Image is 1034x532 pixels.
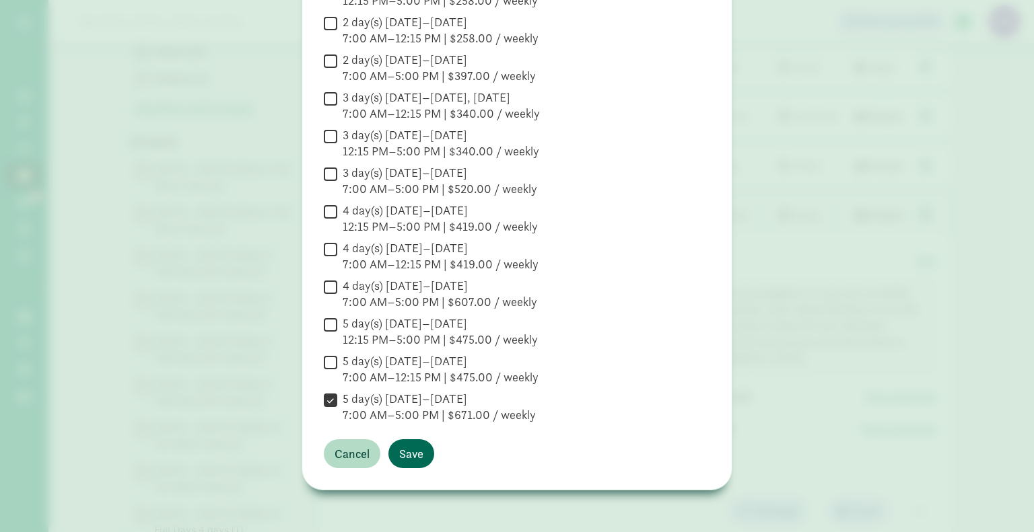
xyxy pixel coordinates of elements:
[967,467,1034,532] iframe: Chat Widget
[324,439,380,468] button: Cancel
[343,256,539,272] div: 7:00 AM–12:15 PM | $419.00 / weekly
[343,294,537,310] div: 7:00 AM–5:00 PM | $607.00 / weekly
[343,106,540,122] div: 7:00 AM–12:15 PM | $340.00 / weekly
[399,445,423,463] span: Save
[343,165,537,181] div: 3 day(s) [DATE]–[DATE]
[343,332,538,348] div: 12:15 PM–5:00 PM | $475.00 / weekly
[343,202,538,219] div: 4 day(s) [DATE]–[DATE]
[343,278,537,294] div: 4 day(s) [DATE]–[DATE]
[343,143,539,159] div: 12:15 PM–5:00 PM | $340.00 / weekly
[388,439,434,468] button: Save
[343,369,539,385] div: 7:00 AM–12:15 PM | $475.00 / weekly
[343,240,539,256] div: 4 day(s) [DATE]–[DATE]
[343,68,536,84] div: 7:00 AM–5:00 PM | $397.00 / weekly
[343,127,539,143] div: 3 day(s) [DATE]–[DATE]
[343,30,539,46] div: 7:00 AM–12:15 PM | $258.00 / weekly
[343,89,540,106] div: 3 day(s) [DATE]–[DATE], [DATE]
[343,181,537,197] div: 7:00 AM–5:00 PM | $520.00 / weekly
[343,407,536,423] div: 7:00 AM–5:00 PM | $671.00 / weekly
[335,445,370,463] span: Cancel
[343,391,536,407] div: 5 day(s) [DATE]–[DATE]
[343,219,538,235] div: 12:15 PM–5:00 PM | $419.00 / weekly
[343,14,539,30] div: 2 day(s) [DATE]–[DATE]
[343,52,536,68] div: 2 day(s) [DATE]–[DATE]
[343,353,539,369] div: 5 day(s) [DATE]–[DATE]
[343,315,538,332] div: 5 day(s) [DATE]–[DATE]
